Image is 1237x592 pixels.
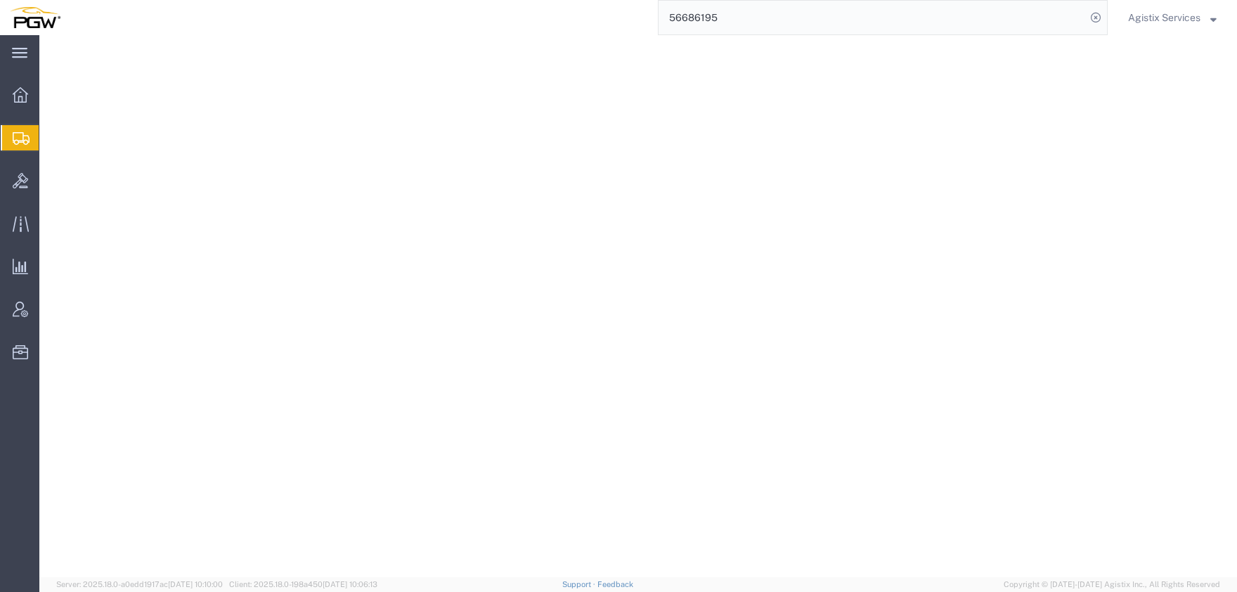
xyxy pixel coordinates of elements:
[1128,10,1200,25] span: Agistix Services
[39,35,1237,577] iframe: FS Legacy Container
[56,580,223,588] span: Server: 2025.18.0-a0edd1917ac
[10,7,60,28] img: logo
[323,580,377,588] span: [DATE] 10:06:13
[229,580,377,588] span: Client: 2025.18.0-198a450
[1127,9,1217,26] button: Agistix Services
[168,580,223,588] span: [DATE] 10:10:00
[1004,579,1220,591] span: Copyright © [DATE]-[DATE] Agistix Inc., All Rights Reserved
[597,580,633,588] a: Feedback
[562,580,597,588] a: Support
[659,1,1086,34] input: Search for shipment number, reference number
